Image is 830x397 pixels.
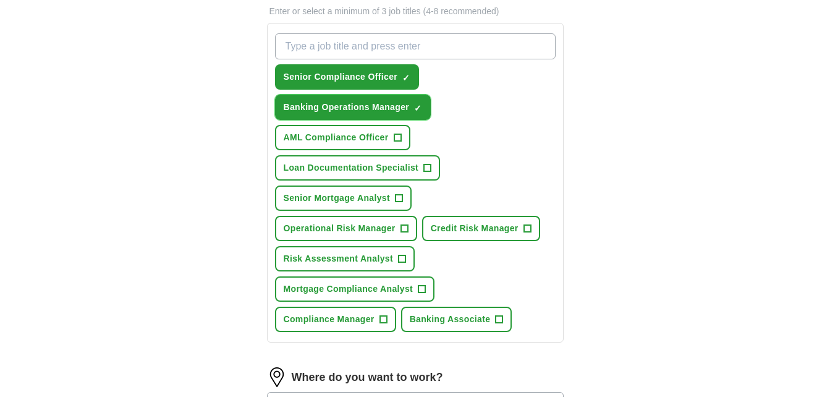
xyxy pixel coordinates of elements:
[284,70,398,83] span: Senior Compliance Officer
[431,222,519,235] span: Credit Risk Manager
[292,369,443,386] label: Where do you want to work?
[275,95,431,120] button: Banking Operations Manager✓
[267,5,564,18] p: Enter or select a minimum of 3 job titles (4-8 recommended)
[275,276,435,302] button: Mortgage Compliance Analyst
[267,367,287,387] img: location.png
[402,73,410,83] span: ✓
[284,313,375,326] span: Compliance Manager
[401,307,512,332] button: Banking Associate
[284,283,413,296] span: Mortgage Compliance Analyst
[275,155,441,181] button: Loan Documentation Specialist
[284,131,389,144] span: AML Compliance Officer
[284,101,410,114] span: Banking Operations Manager
[284,161,419,174] span: Loan Documentation Specialist
[284,192,390,205] span: Senior Mortgage Analyst
[284,222,396,235] span: Operational Risk Manager
[275,216,417,241] button: Operational Risk Manager
[275,125,410,150] button: AML Compliance Officer
[275,33,556,59] input: Type a job title and press enter
[414,103,421,113] span: ✓
[275,64,420,90] button: Senior Compliance Officer✓
[275,307,396,332] button: Compliance Manager
[284,252,393,265] span: Risk Assessment Analyst
[422,216,540,241] button: Credit Risk Manager
[410,313,491,326] span: Banking Associate
[275,186,412,211] button: Senior Mortgage Analyst
[275,246,415,271] button: Risk Assessment Analyst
